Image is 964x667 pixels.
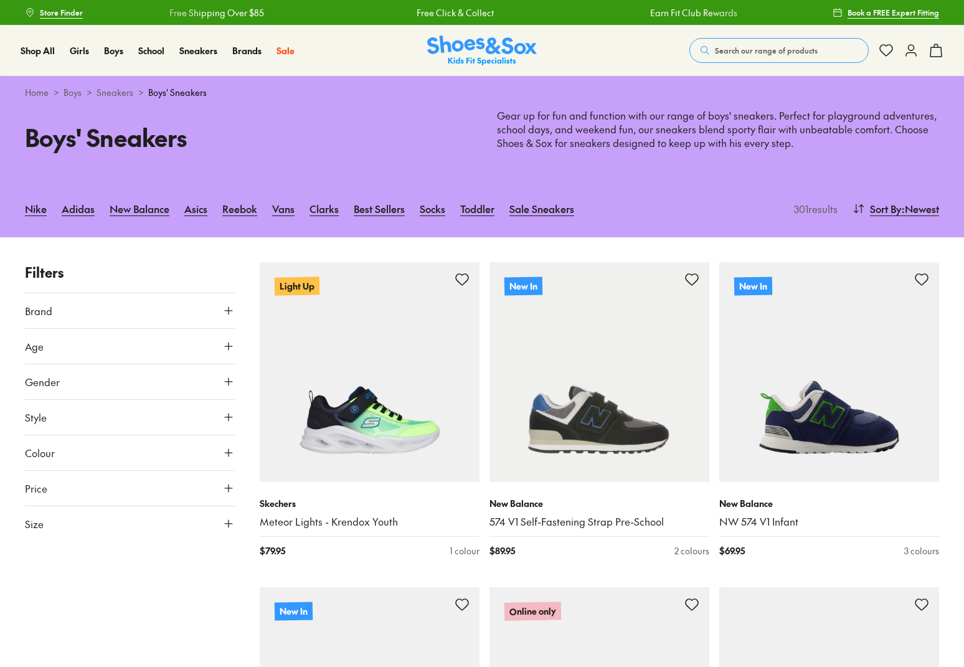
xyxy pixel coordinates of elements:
div: 1 colour [450,544,480,557]
img: SNS_Logo_Responsive.svg [427,35,537,66]
span: $ 89.95 [489,544,515,557]
p: New In [734,277,772,295]
span: Price [25,481,47,496]
p: New Balance [489,497,709,510]
span: Book a FREE Expert Fitting [848,7,939,18]
a: Free Click & Collect [402,6,479,19]
button: Sort By:Newest [853,195,939,222]
a: Store Finder [25,1,83,24]
p: New Balance [719,497,939,510]
a: New In [489,262,709,482]
a: Adidas [62,195,95,222]
button: Search our range of products [689,38,869,63]
a: Earn Fit Club Rewards [635,6,722,19]
button: Price [25,471,235,506]
a: Reebok [222,195,257,222]
a: Asics [184,195,207,222]
div: 2 colours [674,544,709,557]
a: Shop All [21,44,55,57]
span: Gender [25,374,60,389]
a: 574 V1 Self-Fastening Strap Pre-School [489,515,709,529]
a: New In [719,262,939,482]
span: Search our range of products [715,45,818,56]
span: Brand [25,303,52,318]
a: Nike [25,195,47,222]
a: Sneakers [179,44,217,57]
a: Vans [272,195,295,222]
a: Sale Sneakers [509,195,574,222]
button: Brand [25,293,235,328]
a: Socks [420,195,445,222]
a: Toddler [460,195,494,222]
p: Light Up [275,277,319,295]
a: Home [25,86,49,99]
a: Meteor Lights - Krendox Youth [260,515,480,529]
span: Colour [25,445,55,460]
a: Boys [104,44,123,57]
a: Girls [70,44,89,57]
button: Age [25,329,235,364]
a: NW 574 V1 Infant [719,515,939,529]
a: Light Up [260,262,480,482]
a: Shoes & Sox [427,35,537,66]
p: 301 results [789,201,838,216]
a: Sneakers [97,86,133,99]
p: Online only [504,602,561,621]
p: Skechers [260,497,480,510]
span: Age [25,339,44,354]
p: New In [504,277,542,295]
a: Free Shipping Over $85 [154,6,249,19]
button: Style [25,400,235,435]
a: Brands [232,44,262,57]
div: > > > [25,86,939,99]
h1: Boys' Sneakers [25,120,467,155]
a: Sale [276,44,295,57]
a: New Balance [110,195,169,222]
span: Store Finder [40,7,83,18]
button: Size [25,506,235,541]
a: Clarks [310,195,339,222]
a: Book a FREE Expert Fitting [833,1,939,24]
button: Colour [25,435,235,470]
p: Filters [25,262,235,283]
span: Size [25,516,44,531]
p: New In [275,602,313,620]
span: $ 79.95 [260,544,285,557]
p: Gear up for fun and function with our range of boys' sneakers. Perfect for playground adventures,... [497,109,939,150]
span: Style [25,410,47,425]
span: $ 69.95 [719,544,745,557]
a: School [138,44,164,57]
span: Sort By [870,201,902,216]
button: Gender [25,364,235,399]
a: Best Sellers [354,195,405,222]
span: : Newest [902,201,939,216]
a: Boys [64,86,82,99]
div: 3 colours [904,544,939,557]
span: Boys' Sneakers [148,86,207,99]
